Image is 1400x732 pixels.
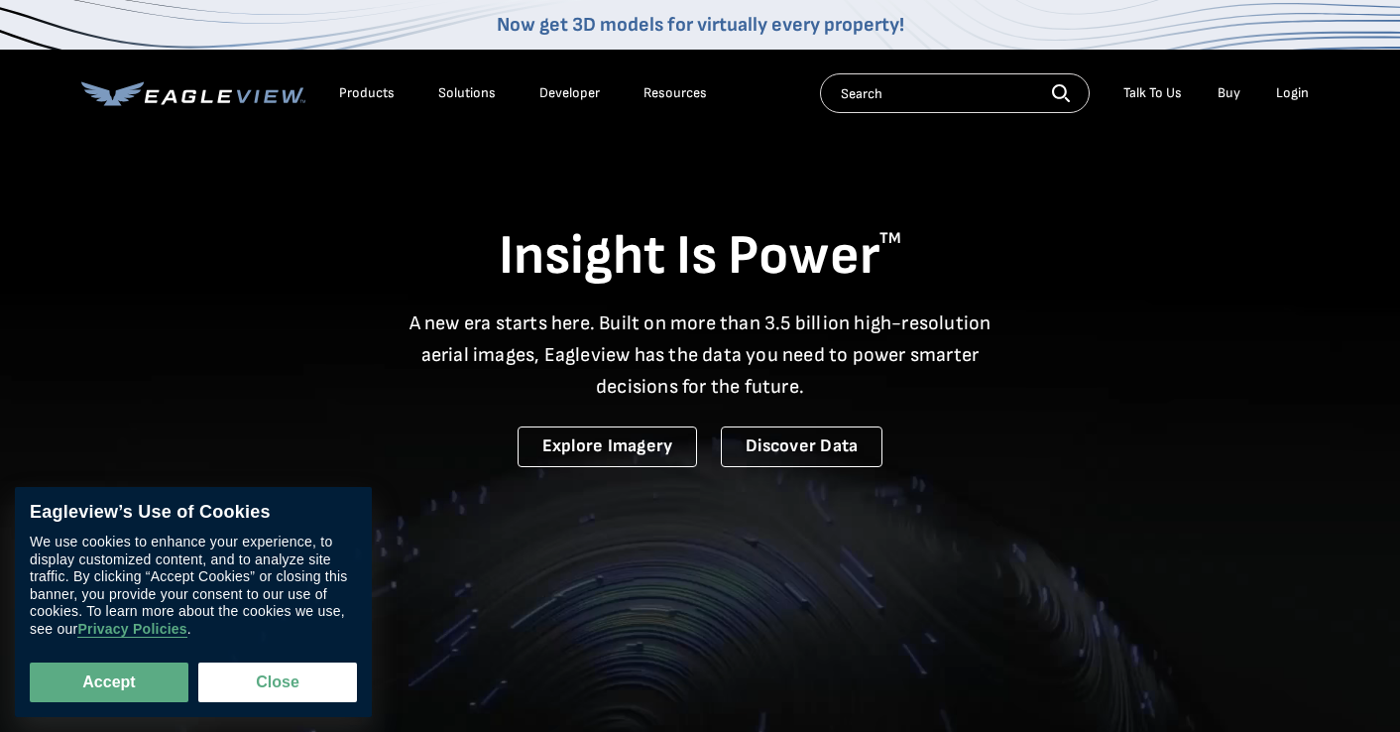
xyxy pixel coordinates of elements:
[438,84,496,102] div: Solutions
[879,229,901,248] sup: TM
[497,13,904,37] a: Now get 3D models for virtually every property!
[721,427,882,467] a: Discover Data
[1276,84,1309,102] div: Login
[1123,84,1182,102] div: Talk To Us
[1218,84,1240,102] a: Buy
[397,307,1003,403] p: A new era starts here. Built on more than 3.5 billion high-resolution aerial images, Eagleview ha...
[30,663,188,702] button: Accept
[77,621,186,638] a: Privacy Policies
[518,427,698,467] a: Explore Imagery
[339,84,395,102] div: Products
[198,663,357,702] button: Close
[30,534,357,638] div: We use cookies to enhance your experience, to display customized content, and to analyze site tra...
[30,502,357,524] div: Eagleview’s Use of Cookies
[539,84,600,102] a: Developer
[81,222,1319,292] h1: Insight Is Power
[820,73,1090,113] input: Search
[643,84,707,102] div: Resources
